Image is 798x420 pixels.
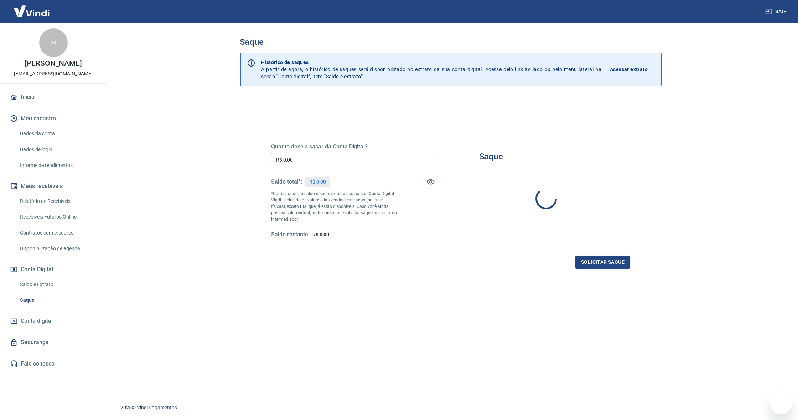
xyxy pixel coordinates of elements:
[575,256,630,269] button: Solicitar saque
[17,142,98,157] a: Dados de login
[309,178,326,186] p: R$ 0,00
[271,178,302,185] h5: Saldo total*:
[769,392,792,414] iframe: Botão para abrir a janela de mensagens
[17,293,98,308] a: Saque
[120,404,781,411] p: 2025 ©
[17,194,98,209] a: Relatório de Recebíveis
[764,5,789,18] button: Sair
[17,241,98,256] a: Disponibilização de agenda
[610,59,655,80] a: Acessar extrato
[9,178,98,194] button: Meus recebíveis
[17,158,98,173] a: Informe de rendimentos
[17,277,98,292] a: Saldo e Extrato
[21,316,53,326] span: Conta digital
[479,152,503,162] h3: Saque
[14,70,93,78] p: [EMAIL_ADDRESS][DOMAIN_NAME]
[9,313,98,329] a: Conta digital
[261,59,601,66] p: Histórico de saques
[240,37,662,47] h3: Saque
[9,0,55,22] img: Vindi
[17,126,98,141] a: Dados da conta
[9,356,98,372] a: Fale conosco
[9,335,98,350] a: Segurança
[271,231,310,238] h5: Saldo restante:
[312,232,329,237] span: R$ 0,00
[9,262,98,277] button: Conta Digital
[9,111,98,126] button: Meu cadastro
[17,210,98,224] a: Recebíveis Futuros Online
[9,89,98,105] a: Início
[271,190,397,222] p: *Corresponde ao saldo disponível para uso na sua Conta Digital Vindi. Incluindo os valores das ve...
[137,405,177,410] a: Vindi Pagamentos
[610,66,648,73] p: Acessar extrato
[271,143,439,150] h5: Quanto deseja sacar da Conta Digital?
[39,28,68,57] div: H
[25,60,82,67] p: [PERSON_NAME]
[17,226,98,240] a: Contratos com credores
[261,59,601,80] p: A partir de agora, o histórico de saques será disponibilizado no extrato da sua conta digital. Ac...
